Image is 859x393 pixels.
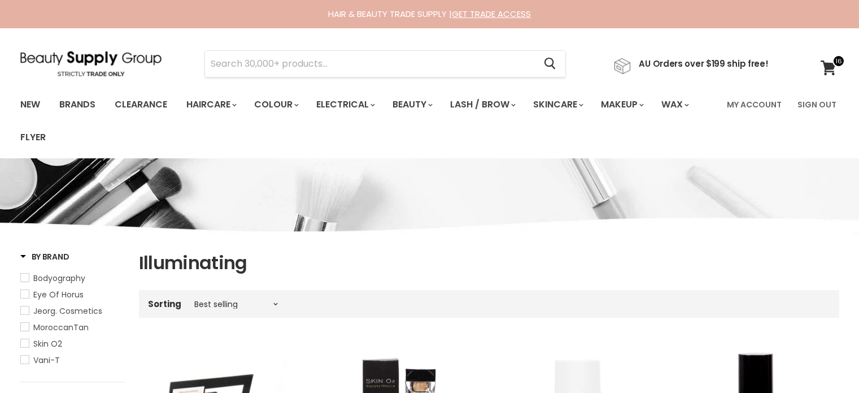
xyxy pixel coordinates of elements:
[139,251,839,275] h1: Illuminating
[33,322,89,333] span: MoroccanTan
[452,8,531,20] a: GET TRADE ACCESS
[535,51,565,77] button: Search
[6,88,853,154] nav: Main
[106,93,176,116] a: Clearance
[33,305,102,317] span: Jeorg. Cosmetics
[442,93,522,116] a: Lash / Brow
[20,272,125,284] a: Bodyography
[20,321,125,334] a: MoroccanTan
[525,93,590,116] a: Skincare
[33,273,85,284] span: Bodyography
[204,50,566,77] form: Product
[12,93,49,116] a: New
[384,93,439,116] a: Beauty
[148,299,181,309] label: Sorting
[33,289,84,300] span: Eye Of Horus
[653,93,696,116] a: Wax
[6,8,853,20] div: HAIR & BEAUTY TRADE SUPPLY |
[205,51,535,77] input: Search
[246,93,306,116] a: Colour
[20,338,125,350] a: Skin O2
[20,251,69,262] h3: By Brand
[12,88,720,154] ul: Main menu
[12,126,54,149] a: Flyer
[33,355,60,366] span: Vani-T
[20,305,125,317] a: Jeorg. Cosmetics
[20,354,125,366] a: Vani-T
[33,338,62,349] span: Skin O2
[803,340,848,382] iframe: Gorgias live chat messenger
[51,93,104,116] a: Brands
[308,93,382,116] a: Electrical
[178,93,243,116] a: Haircare
[20,288,125,301] a: Eye Of Horus
[720,93,788,116] a: My Account
[791,93,843,116] a: Sign Out
[592,93,651,116] a: Makeup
